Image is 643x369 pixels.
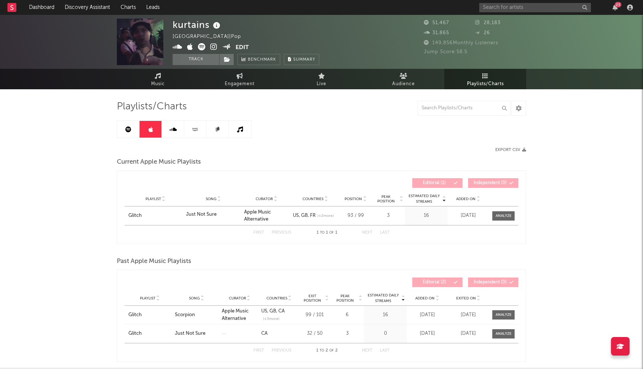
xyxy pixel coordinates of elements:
a: FR [308,213,316,218]
div: [DATE] [450,212,487,219]
span: Playlists/Charts [467,80,504,89]
button: Edit [236,43,249,52]
div: 3 [373,212,403,219]
span: Curator [256,197,273,201]
span: Estimated Daily Streams [407,193,441,205]
span: Playlists/Charts [117,102,187,111]
button: First [253,231,264,235]
span: Audience [392,80,415,89]
div: Glitch [128,311,171,319]
div: 99 / 101 [301,311,329,319]
div: kurtains [173,19,222,31]
div: 3 [332,330,362,337]
span: Countries [266,296,287,301]
span: to [320,349,324,352]
button: Track [173,54,219,65]
div: 32 / 50 [301,330,329,337]
span: Added On [456,197,476,201]
a: Audience [362,69,444,89]
a: Engagement [199,69,281,89]
span: Song [206,197,217,201]
span: Live [317,80,326,89]
a: CA [261,331,268,336]
span: Music [151,80,165,89]
a: Just Not Sure [175,330,218,337]
div: 16 [407,212,446,219]
span: 51,467 [424,20,449,25]
div: 6 [332,311,362,319]
div: 1 1 1 [306,228,347,237]
a: US [261,309,267,314]
span: Current Apple Music Playlists [117,158,201,167]
button: First [253,349,264,353]
span: Benchmark [248,55,276,64]
div: 16 [366,311,405,319]
span: Estimated Daily Streams [366,293,400,304]
span: Jump Score: 58.5 [424,49,467,54]
a: Apple Music Alternative [222,309,249,321]
span: Added On [415,296,435,301]
a: GB [299,213,308,218]
button: Independent(0) [468,178,518,188]
span: (+ 3 more) [263,316,279,322]
div: [DATE] [409,311,446,319]
span: Exited On [456,296,476,301]
button: Export CSV [495,148,526,152]
span: Playlist [140,296,156,301]
input: Search Playlists/Charts [418,101,511,116]
button: Editorial(1) [412,178,463,188]
a: GB [267,309,276,314]
a: Playlists/Charts [444,69,526,89]
span: Position [345,197,362,201]
button: Summary [284,54,319,65]
a: Apple Music Alternative [244,210,271,222]
div: [DATE] [409,330,446,337]
button: 23 [612,4,618,10]
a: US [293,213,299,218]
a: Live [281,69,362,89]
div: 0 [366,330,405,337]
span: Exit Position [301,294,324,303]
span: of [329,231,334,234]
button: Previous [272,349,291,353]
button: Next [362,349,372,353]
input: Search for artists [479,3,591,12]
a: Benchmark [237,54,280,65]
span: to [320,231,324,234]
span: 28,183 [475,20,500,25]
div: Just Not Sure [186,211,217,218]
div: [DATE] [450,330,487,337]
button: Next [362,231,372,235]
span: Summary [293,58,315,62]
span: Song [189,296,200,301]
span: Editorial ( 2 ) [417,280,451,285]
span: Past Apple Music Playlists [117,257,191,266]
button: Independent(0) [468,277,518,287]
span: Independent ( 0 ) [473,181,507,185]
a: CA [276,309,285,314]
span: Playlist [145,197,161,201]
button: Last [380,349,390,353]
span: (+ 2 more) [317,213,334,219]
div: [DATE] [450,311,487,319]
span: 26 [475,31,490,35]
a: Scorpion [175,311,218,319]
div: [GEOGRAPHIC_DATA] | Pop [173,32,250,41]
span: Peak Position [373,195,399,203]
div: 23 [615,2,621,7]
button: Previous [272,231,291,235]
button: Last [380,231,390,235]
a: Music [117,69,199,89]
span: 149,856 Monthly Listeners [424,41,498,45]
span: Engagement [225,80,255,89]
span: of [329,349,334,352]
a: Glitch [128,212,182,219]
button: Editorial(2) [412,277,463,287]
a: Glitch [128,330,171,337]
